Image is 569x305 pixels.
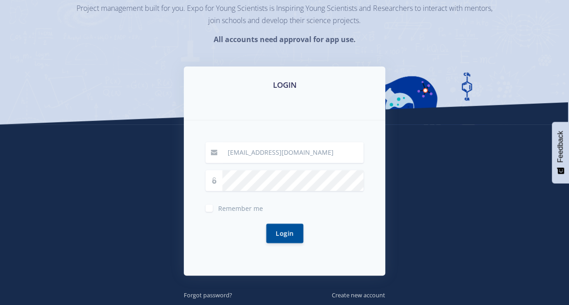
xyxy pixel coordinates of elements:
[213,34,355,44] strong: All accounts need approval for app use.
[332,290,385,300] a: Create new account
[184,290,232,300] a: Forgot password?
[222,142,363,163] input: Email / User ID
[266,224,303,243] button: Login
[195,79,374,91] h3: LOGIN
[552,122,569,183] button: Feedback - Show survey
[77,2,493,27] p: Project management built for you. Expo for Young Scientists is Inspiring Young Scientists and Res...
[556,131,564,162] span: Feedback
[184,291,232,299] small: Forgot password?
[332,291,385,299] small: Create new account
[218,204,263,213] span: Remember me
